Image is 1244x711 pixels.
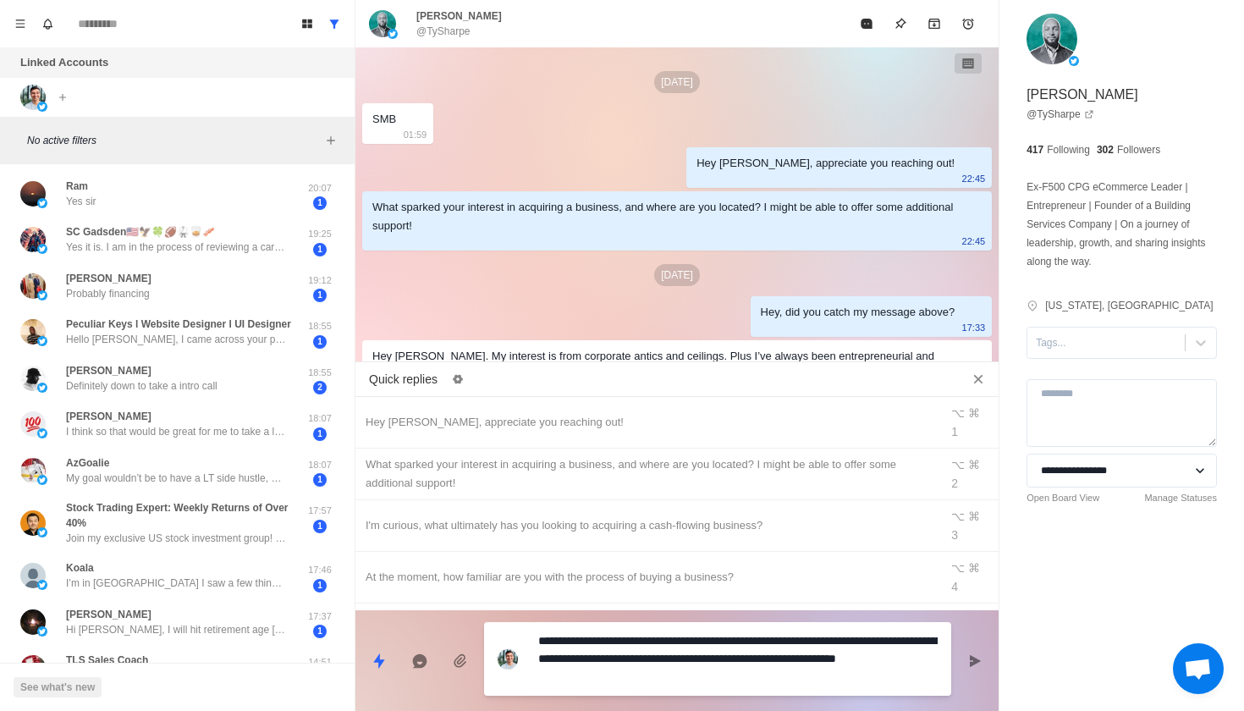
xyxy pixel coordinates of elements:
img: picture [20,563,46,588]
img: picture [498,649,518,670]
img: picture [37,244,47,254]
span: 1 [313,625,327,638]
div: Hey [PERSON_NAME]. My interest is from corporate antics and ceilings. Plus I’ve always been entre... [372,347,955,384]
img: picture [37,580,47,590]
p: Join my exclusive US stock investment group! I'm [PERSON_NAME], founder and chief investment offi... [66,531,286,546]
button: Menu [7,10,34,37]
div: Hey, did you catch my message above? [761,303,955,322]
button: Quick replies [362,644,396,678]
div: SMB [372,110,396,129]
button: Show all conversations [321,10,348,37]
img: picture [37,336,47,346]
p: 22:45 [962,232,986,251]
p: 417 [1027,142,1043,157]
p: [PERSON_NAME] [66,409,151,424]
p: [DATE] [654,264,700,286]
img: picture [20,319,46,344]
img: picture [37,626,47,637]
p: AzGoalie [66,455,109,471]
a: Manage Statuses [1144,491,1217,505]
button: Add filters [321,130,341,151]
button: Send message [958,644,992,678]
p: Yes it is. I am in the process of reviewing a car wash and would like to have some guidance on th... [66,240,286,255]
p: 18:07 [299,458,341,472]
p: 18:55 [299,366,341,380]
p: Hello [PERSON_NAME], I came across your page and what you’re building caught my eye. The truth is... [66,332,286,347]
p: Linked Accounts [20,54,108,71]
img: picture [20,609,46,635]
img: picture [20,181,46,207]
div: ⌥ ⌘ 4 [951,559,988,596]
p: 17:37 [299,609,341,624]
p: Quick replies [369,371,438,389]
div: At the moment, how familiar are you with the process of buying a business? [366,568,929,587]
span: 1 [313,579,327,592]
p: TLS Sales Coach [66,653,148,668]
span: 1 [313,520,327,533]
div: What sparked your interest in acquiring a business, and where are you located? I might be able to... [366,455,929,493]
p: 19:25 [299,227,341,241]
span: 1 [313,427,327,441]
p: 18:07 [299,411,341,426]
p: Hi [PERSON_NAME], I will hit retirement age [DATE]. I would like to get a few boring businesses s... [66,622,286,637]
img: picture [388,29,398,39]
img: picture [37,475,47,485]
img: picture [369,10,396,37]
img: picture [20,655,46,681]
p: Peculiar Keys l Website Designer l UI Designer [66,317,291,332]
img: picture [37,198,47,208]
a: Open Board View [1027,491,1099,505]
button: Board View [294,10,321,37]
p: I’m in [GEOGRAPHIC_DATA] I saw a few things about your profile and started to read more [66,576,286,591]
div: Open chat [1173,643,1224,694]
div: Hey [PERSON_NAME], appreciate you reaching out! [696,154,955,173]
p: [US_STATE], [GEOGRAPHIC_DATA] [1045,298,1213,313]
p: Koala [66,560,94,576]
p: 20:07 [299,181,341,196]
img: picture [37,383,47,393]
img: picture [20,411,46,437]
span: 2 [313,381,327,394]
div: ⌥ ⌘ 2 [951,455,988,493]
p: 18:55 [299,319,341,333]
p: [DATE] [654,71,700,93]
div: I'm curious, what ultimately has you looking to acquiring a cash-flowing business? [366,516,929,535]
img: picture [37,527,47,537]
div: ⌥ ⌘ 1 [951,404,988,441]
p: [PERSON_NAME] [66,271,151,286]
img: picture [20,510,46,536]
img: picture [20,85,46,110]
span: 1 [313,196,327,210]
button: Mark as read [850,7,883,41]
button: Notifications [34,10,61,37]
img: picture [37,102,47,112]
p: 19:12 [299,273,341,288]
span: 1 [313,473,327,487]
button: Close quick replies [965,366,992,393]
button: Add account [52,87,73,107]
p: Following [1047,142,1090,157]
p: No active filters [27,133,321,148]
button: Pin [883,7,917,41]
p: Probably financing [66,286,150,301]
img: picture [20,227,46,252]
span: 1 [313,289,327,302]
p: [PERSON_NAME] [66,363,151,378]
p: I think so that would be great for me to take a look at [66,424,286,439]
p: Definitely down to take a intro call [66,378,217,394]
p: Stock Trading Expert: Weekly Returns of Over 40% [66,500,299,531]
button: See what's new [14,677,102,697]
img: picture [37,290,47,300]
button: Reply with AI [403,644,437,678]
p: SC Gadsden🇺🇸🦅🍀🏈🥋🥃🥓 [66,224,215,240]
p: [PERSON_NAME] [1027,85,1138,105]
button: Add reminder [951,7,985,41]
p: Yes sir [66,194,96,209]
button: Add media [443,644,477,678]
img: picture [1069,56,1079,66]
img: picture [20,458,46,483]
span: 1 [313,243,327,256]
button: Edit quick replies [444,366,471,393]
p: 22:45 [962,169,986,188]
p: 17:33 [962,318,986,337]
